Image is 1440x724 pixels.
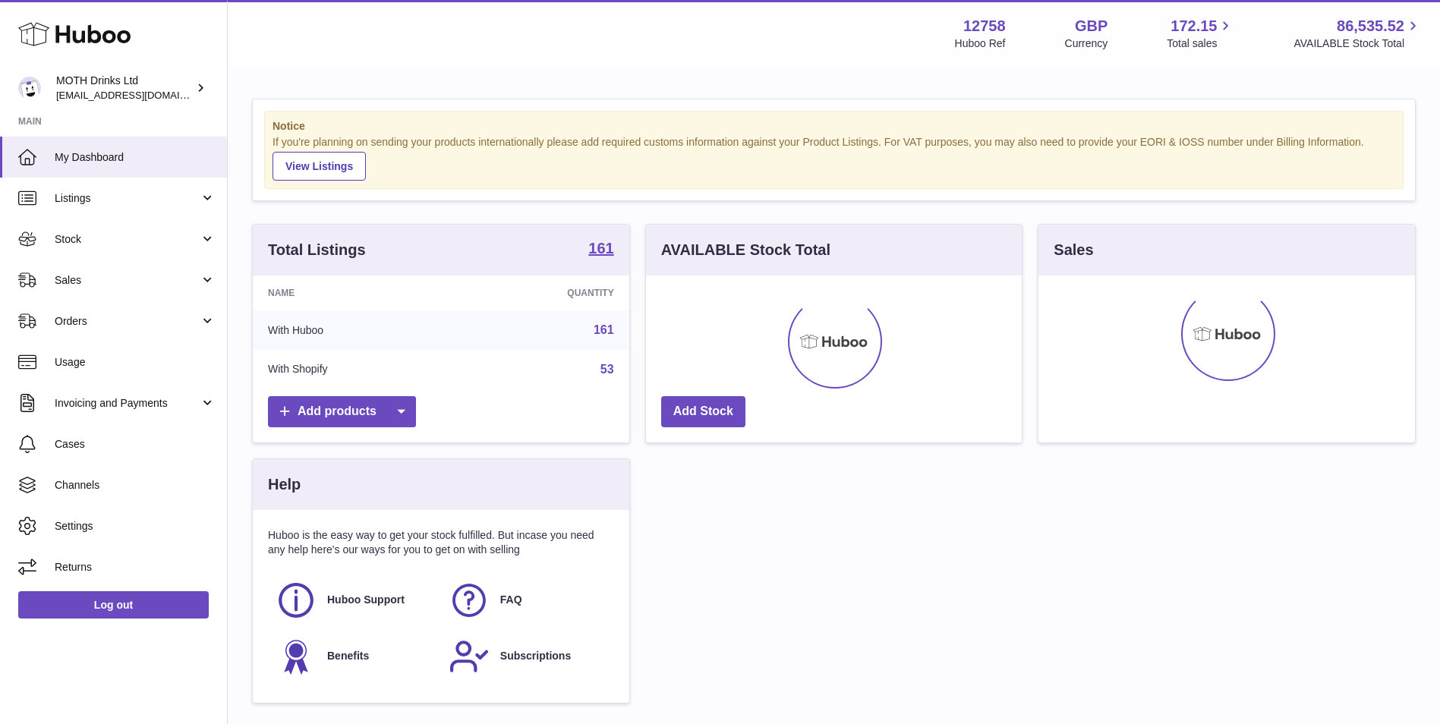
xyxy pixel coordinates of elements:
[253,275,455,310] th: Name
[963,16,1006,36] strong: 12758
[55,478,216,493] span: Channels
[253,310,455,350] td: With Huboo
[276,580,433,621] a: Huboo Support
[1167,36,1234,51] span: Total sales
[268,240,366,260] h3: Total Listings
[55,150,216,165] span: My Dashboard
[455,275,629,310] th: Quantity
[1075,16,1108,36] strong: GBP
[661,240,830,260] h3: AVAILABLE Stock Total
[1171,16,1217,36] span: 172.15
[55,314,200,329] span: Orders
[55,560,216,574] span: Returns
[56,74,193,102] div: MOTH Drinks Ltd
[268,396,416,427] a: Add products
[273,135,1395,181] div: If you're planning on sending your products internationally please add required customs informati...
[55,273,200,288] span: Sales
[1337,16,1404,36] span: 86,535.52
[327,593,405,607] span: Huboo Support
[449,636,607,677] a: Subscriptions
[1065,36,1108,51] div: Currency
[55,191,200,206] span: Listings
[661,396,745,427] a: Add Stock
[1293,16,1422,51] a: 86,535.52 AVAILABLE Stock Total
[1167,16,1234,51] a: 172.15 Total sales
[55,355,216,370] span: Usage
[55,396,200,411] span: Invoicing and Payments
[56,89,223,101] span: [EMAIL_ADDRESS][DOMAIN_NAME]
[18,591,209,619] a: Log out
[500,593,522,607] span: FAQ
[55,437,216,452] span: Cases
[327,649,369,663] span: Benefits
[273,152,366,181] a: View Listings
[55,232,200,247] span: Stock
[500,649,571,663] span: Subscriptions
[955,36,1006,51] div: Huboo Ref
[1293,36,1422,51] span: AVAILABLE Stock Total
[449,580,607,621] a: FAQ
[268,528,614,557] p: Huboo is the easy way to get your stock fulfilled. But incase you need any help here's our ways f...
[594,323,614,336] a: 161
[276,636,433,677] a: Benefits
[55,519,216,534] span: Settings
[588,241,613,259] a: 161
[600,363,614,376] a: 53
[18,77,41,99] img: internalAdmin-12758@internal.huboo.com
[253,350,455,389] td: With Shopify
[273,119,1395,134] strong: Notice
[1054,240,1093,260] h3: Sales
[268,474,301,495] h3: Help
[588,241,613,256] strong: 161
